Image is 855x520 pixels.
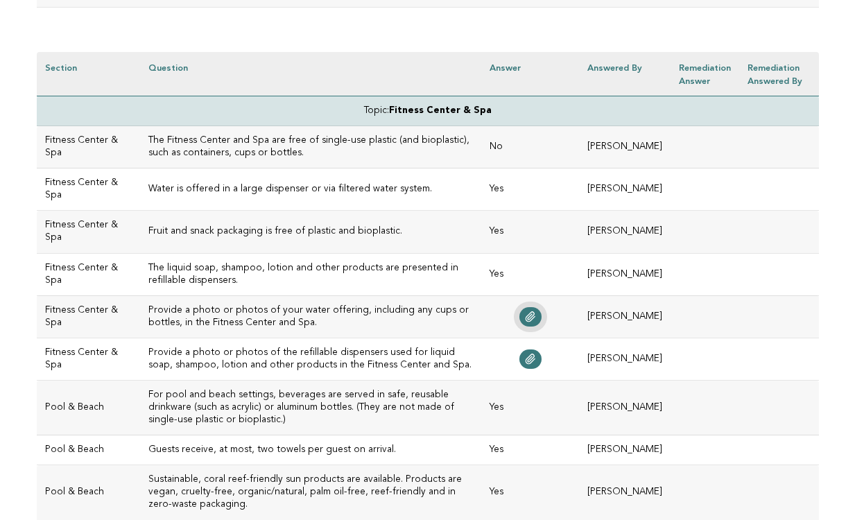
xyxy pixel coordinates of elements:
[148,225,474,238] h3: Fruit and snack packaging is free of plastic and bioplastic.
[148,135,474,159] h3: The Fitness Center and Spa are free of single-use plastic (and bioplastic), such as containers, c...
[481,435,579,465] td: Yes
[481,253,579,295] td: Yes
[739,52,818,96] th: Remediation Answered by
[579,435,671,465] td: [PERSON_NAME]
[671,52,739,96] th: Remediation Answer
[579,211,671,253] td: [PERSON_NAME]
[148,444,474,456] h3: Guests receive, at most, two towels per guest on arrival.
[389,106,492,115] strong: Fitness Center & Spa
[481,465,579,520] td: Yes
[37,465,140,520] td: Pool & Beach
[579,253,671,295] td: [PERSON_NAME]
[37,126,140,168] td: Fitness Center & Spa
[579,381,671,435] td: [PERSON_NAME]
[481,211,579,253] td: Yes
[37,295,140,338] td: Fitness Center & Spa
[37,211,140,253] td: Fitness Center & Spa
[37,168,140,211] td: Fitness Center & Spa
[148,474,474,511] h3: Sustainable, coral reef-friendly sun products are available. Products are vegan, cruelty-free, or...
[579,126,671,168] td: [PERSON_NAME]
[481,168,579,211] td: Yes
[481,126,579,168] td: No
[481,52,579,96] th: Answer
[481,381,579,435] td: Yes
[148,389,474,426] h3: For pool and beach settings, beverages are served in safe, reusable drinkware (such as acrylic) o...
[579,52,671,96] th: Answered by
[37,381,140,435] td: Pool & Beach
[37,253,140,295] td: Fitness Center & Spa
[579,465,671,520] td: [PERSON_NAME]
[37,338,140,380] td: Fitness Center & Spa
[140,52,482,96] th: Question
[579,295,671,338] td: [PERSON_NAME]
[37,52,140,96] th: Section
[579,168,671,211] td: [PERSON_NAME]
[148,183,474,196] h3: Water is offered in a large dispenser or via filtered water system.
[37,96,819,125] td: Topic:
[37,435,140,465] td: Pool & Beach
[148,304,474,329] h3: Provide a photo or photos of your water offering, including any cups or bottles, in the Fitness C...
[148,262,474,287] h3: The liquid soap, shampoo, lotion and other products are presented in refillable dispensers.
[148,347,474,372] h3: Provide a photo or photos of the refillable dispensers used for liquid soap, shampoo, lotion and ...
[579,338,671,380] td: [PERSON_NAME]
